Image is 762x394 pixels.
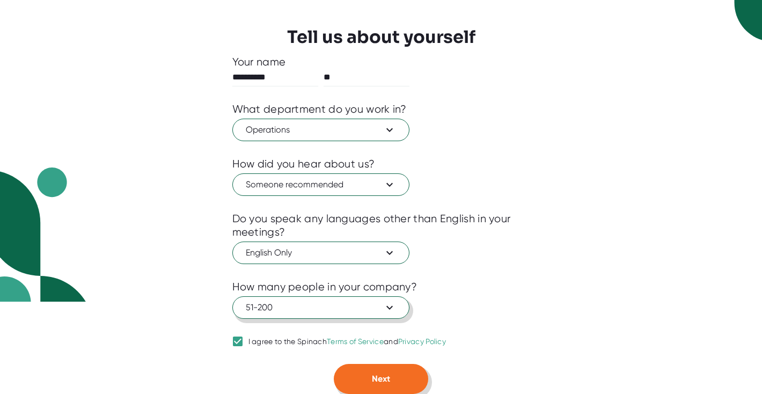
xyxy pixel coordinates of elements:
span: Someone recommended [246,178,396,191]
div: How many people in your company? [232,280,417,294]
button: English Only [232,242,409,264]
div: What department do you work in? [232,103,407,116]
div: Your name [232,55,530,69]
a: Terms of Service [327,337,384,346]
span: Next [372,374,390,384]
div: Do you speak any languages other than English in your meetings? [232,212,530,239]
button: Someone recommended [232,173,409,196]
div: I agree to the Spinach and [248,337,446,347]
button: Operations [232,119,409,141]
span: 51-200 [246,301,396,314]
button: Next [334,364,428,394]
h3: Tell us about yourself [287,27,475,47]
div: How did you hear about us? [232,157,375,171]
span: Operations [246,123,396,136]
a: Privacy Policy [398,337,446,346]
span: English Only [246,246,396,259]
button: 51-200 [232,296,409,319]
